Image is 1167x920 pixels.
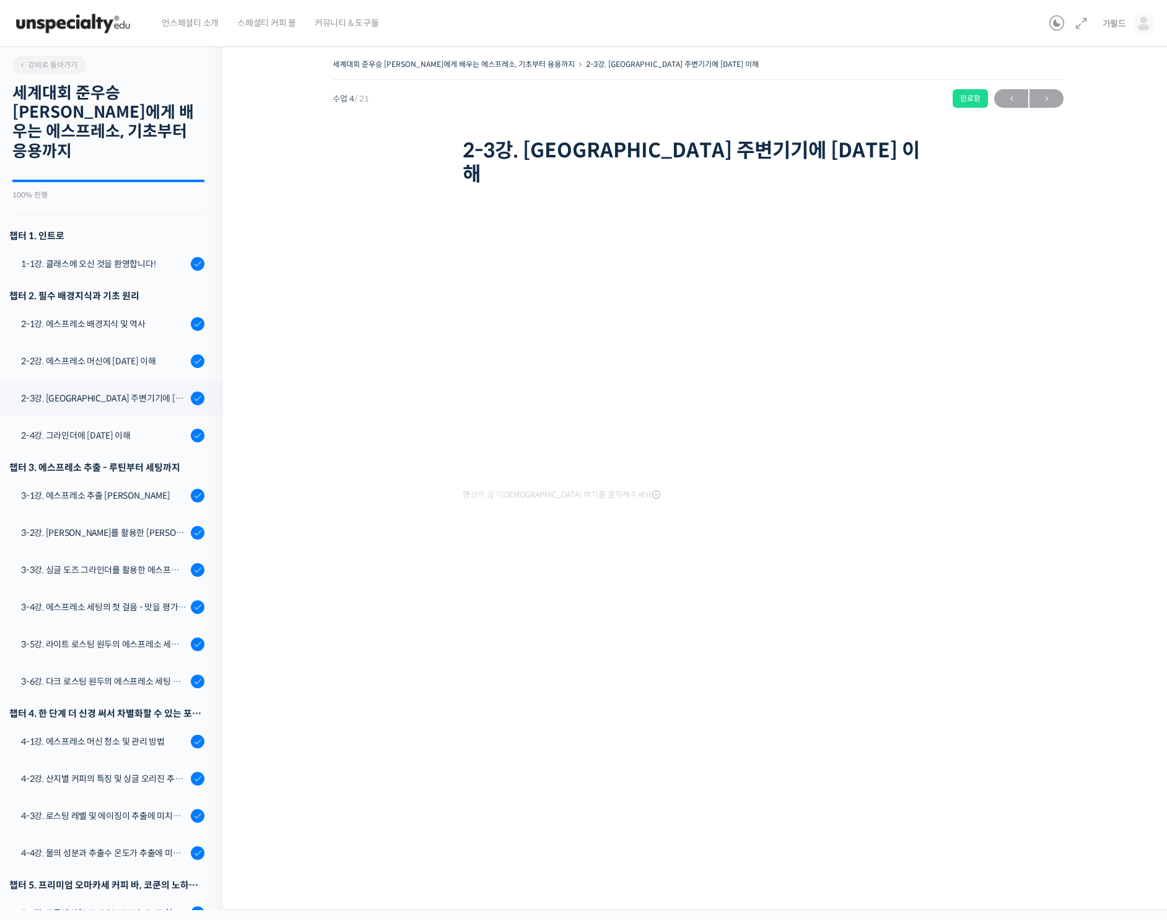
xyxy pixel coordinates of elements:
[21,906,187,920] div: 5-1강. 코쿤에서 [DEMOGRAPHIC_DATA](논알콜 칵테일) 음료를 만드는 법
[21,354,187,368] div: 2-2강. 에스프레소 머신에 [DATE] 이해
[12,84,204,161] h2: 세계대회 준우승 [PERSON_NAME]에게 배우는 에스프레소, 기초부터 응용까지
[9,459,204,476] div: 챕터 3. 에스프레소 추출 - 루틴부터 세팅까지
[19,60,77,69] span: 강의로 돌아가기
[21,809,187,823] div: 4-3강. 로스팅 레벨 및 에이징이 추출에 미치는 영향
[994,90,1028,107] span: ←
[1029,89,1064,108] a: 다음→
[12,56,87,74] a: 강의로 돌아가기
[12,191,204,199] div: 100% 진행
[21,600,187,614] div: 3-4강. 에스프레소 세팅의 첫 걸음 - 맛을 평가하는 3단계 프로세스 & TDS 측정
[463,490,660,500] span: 영상이 끊기[DEMOGRAPHIC_DATA] 여기를 클릭해주세요
[21,489,187,502] div: 3-1강. 에스프레소 추출 [PERSON_NAME]
[21,846,187,860] div: 4-4강. 물의 성분과 추출수 온도가 추출에 미치는 영향
[21,526,187,540] div: 3-2강. [PERSON_NAME]를 활용한 [PERSON_NAME] 추출 [PERSON_NAME]
[333,59,575,69] a: 세계대회 준우승 [PERSON_NAME]에게 배우는 에스프레소, 기초부터 응용까지
[1029,90,1064,107] span: →
[21,735,187,748] div: 4-1강. 에스프레소 머신 청소 및 관리 방법
[994,89,1028,108] a: ←이전
[9,877,204,893] div: 챕터 5. 프리미엄 오마카세 커피 바, 코쿤의 노하우 최초 공개
[21,317,187,331] div: 2-1강. 에스프레소 배경지식 및 역사
[463,139,933,186] h1: 2-3강. [GEOGRAPHIC_DATA] 주변기기에 [DATE] 이해
[21,675,187,688] div: 3-6강. 다크 로스팅 원두의 에스프레소 세팅 방법
[9,227,204,244] h3: 챕터 1. 인트로
[586,59,759,69] a: 2-3강. [GEOGRAPHIC_DATA] 주변기기에 [DATE] 이해
[21,637,187,651] div: 3-5강. 라이트 로스팅 원두의 에스프레소 세팅 방법
[21,257,187,271] div: 1-1강. 클래스에 오신 것을 환영합니다!
[21,772,187,786] div: 4-2강. 산지별 커피의 특징 및 싱글 오리진 추출 방법
[21,392,187,405] div: 2-3강. [GEOGRAPHIC_DATA] 주변기기에 [DATE] 이해
[1103,18,1126,29] span: 가필드
[21,429,187,442] div: 2-4강. 그라인더에 [DATE] 이해
[21,563,187,577] div: 3-3강. 싱글 도즈 그라인더를 활용한 에스프레소 추출 [PERSON_NAME]
[354,94,369,104] span: / 21
[953,89,988,108] div: 완료함
[333,95,369,103] span: 수업 4
[9,287,204,304] div: 챕터 2. 필수 배경지식과 기초 원리
[9,705,204,722] div: 챕터 4. 한 단계 더 신경 써서 차별화할 수 있는 포인트들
